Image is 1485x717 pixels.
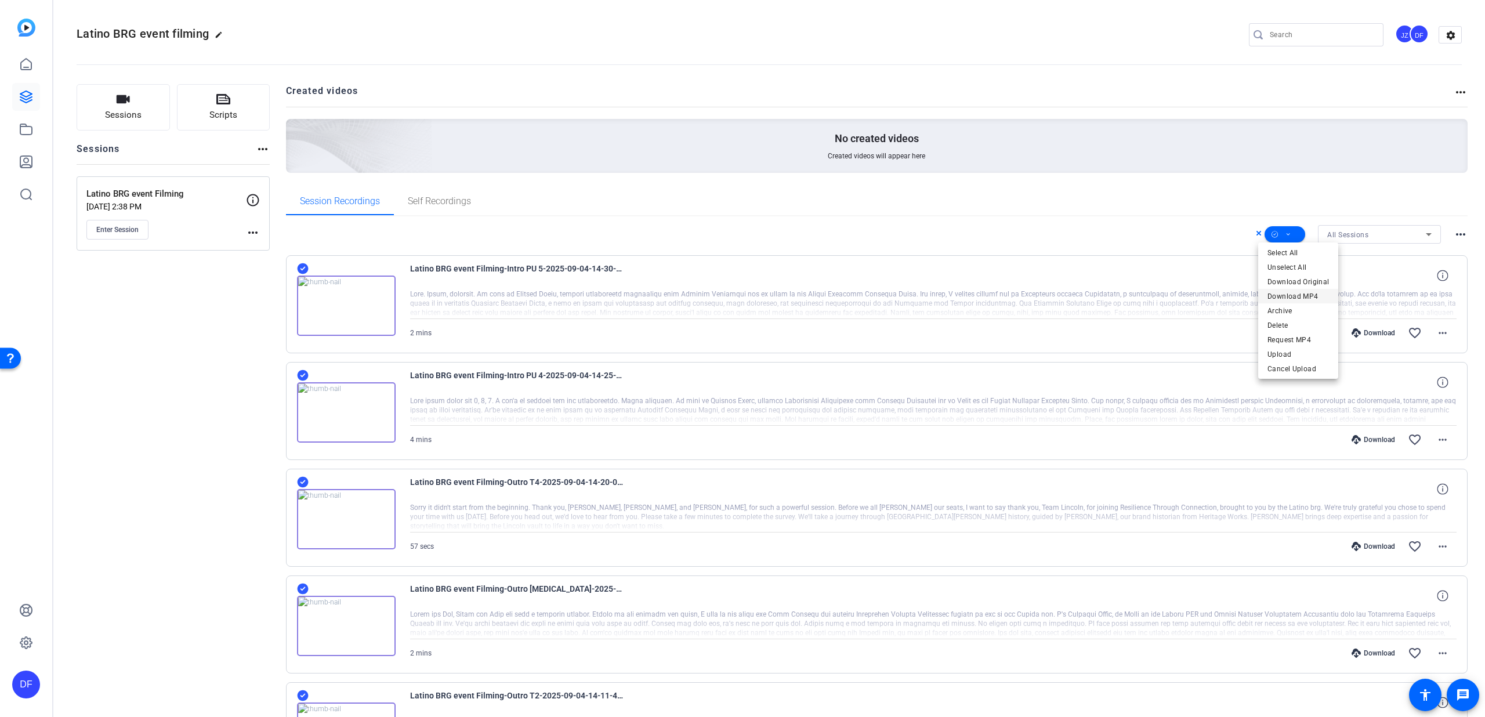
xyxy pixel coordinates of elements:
[1267,275,1329,289] span: Download Original
[1267,318,1329,332] span: Delete
[1267,289,1329,303] span: Download MP4
[1267,304,1329,318] span: Archive
[1267,246,1329,260] span: Select All
[1267,362,1329,376] span: Cancel Upload
[1267,347,1329,361] span: Upload
[1267,333,1329,347] span: Request MP4
[1267,260,1329,274] span: Unselect All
